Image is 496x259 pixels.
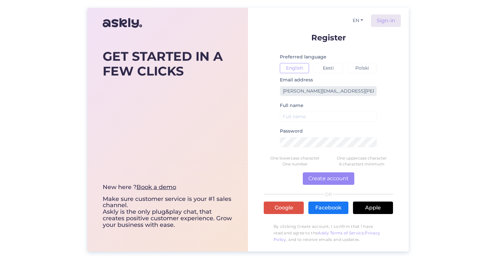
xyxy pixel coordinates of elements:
[303,172,354,185] button: Create account
[103,184,233,191] div: New here ?
[328,155,395,161] div: One uppercase character
[103,15,142,31] img: Askly
[353,202,393,214] a: Apple
[318,230,364,235] a: Askly Terms of Service
[348,63,377,73] button: Polski
[264,202,304,214] a: Google
[136,183,176,191] a: Book a demo
[103,49,233,79] div: GET STARTED IN A FEW CLICKS
[280,76,313,83] label: Email address
[280,102,303,109] label: Full name
[371,14,401,27] a: Sign-in
[350,16,366,25] button: EN
[103,184,233,228] div: Make sure customer service is your #1 sales channel. Askly is the only plug&play chat, that creat...
[261,161,328,167] div: One number
[264,33,393,42] p: Register
[261,155,328,161] div: One lowercase character
[274,230,380,242] a: Privacy Policy
[280,86,377,96] input: Enter email
[280,112,377,122] input: Full name
[280,63,309,73] button: English
[324,192,333,197] span: OR
[280,54,326,60] label: Preferred language
[264,220,393,246] p: By clicking Create account, I confirm that I have read and agree to the , , and to receive emails...
[280,128,303,135] label: Password
[328,161,395,167] div: 6 characters minimum
[314,63,343,73] button: Eesti
[308,202,348,214] a: Facebook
